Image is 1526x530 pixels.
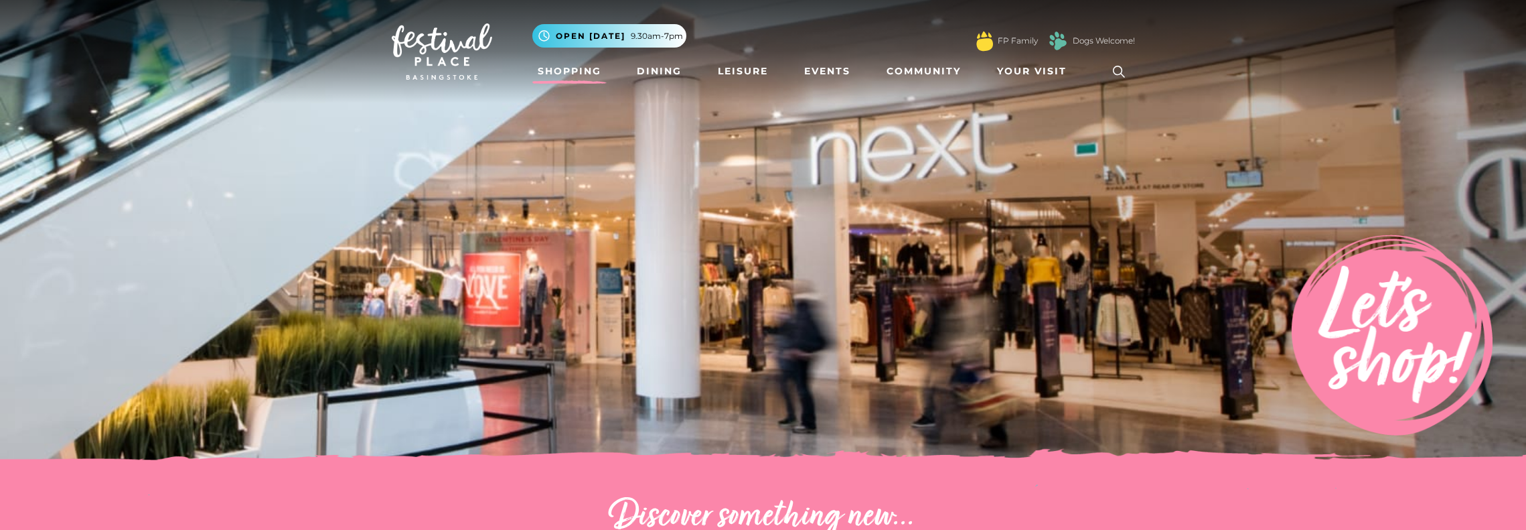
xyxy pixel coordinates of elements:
[881,59,966,84] a: Community
[1073,35,1135,47] a: Dogs Welcome!
[799,59,856,84] a: Events
[992,59,1079,84] a: Your Visit
[712,59,773,84] a: Leisure
[631,59,687,84] a: Dining
[532,24,686,48] button: Open [DATE] 9.30am-7pm
[556,30,625,42] span: Open [DATE]
[998,35,1038,47] a: FP Family
[392,23,492,80] img: Festival Place Logo
[532,59,607,84] a: Shopping
[997,64,1067,78] span: Your Visit
[631,30,683,42] span: 9.30am-7pm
